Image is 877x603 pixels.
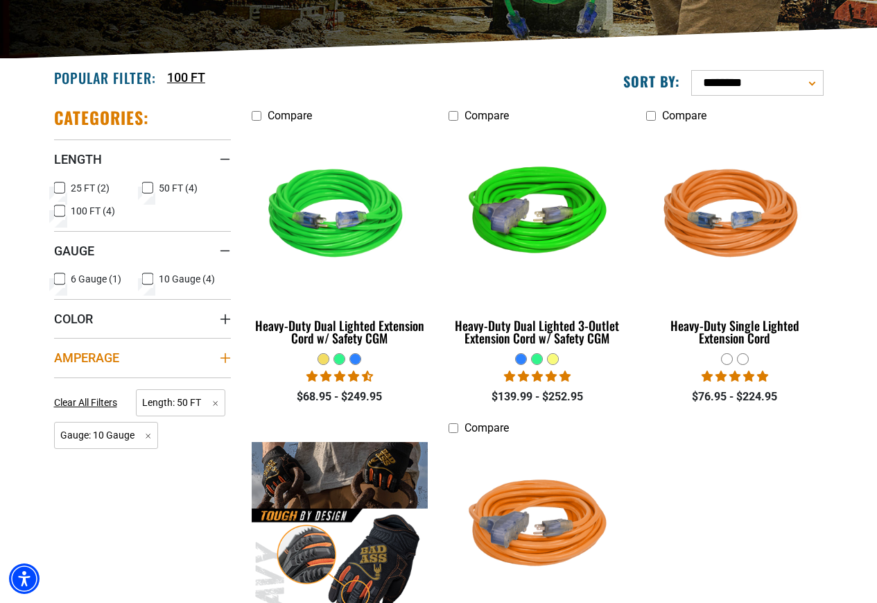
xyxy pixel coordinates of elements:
[159,274,215,284] span: 10 Gauge (4)
[449,319,625,344] div: Heavy-Duty Dual Lighted 3-Outlet Extension Cord w/ Safety CGM
[252,389,428,405] div: $68.95 - $249.95
[702,370,768,383] span: 5.00 stars
[450,136,625,296] img: neon green
[54,69,156,87] h2: Popular Filter:
[268,109,312,122] span: Compare
[464,109,509,122] span: Compare
[54,311,93,327] span: Color
[252,319,428,344] div: Heavy-Duty Dual Lighted Extension Cord w/ Safety CGM
[136,389,225,416] span: Length: 50 FT
[54,107,150,128] h2: Categories:
[504,370,571,383] span: 4.92 stars
[449,389,625,405] div: $139.99 - $252.95
[54,299,231,338] summary: Color
[54,338,231,377] summary: Amperage
[54,397,117,408] span: Clear All Filters
[159,183,198,193] span: 50 FT (4)
[646,129,823,353] a: orange Heavy-Duty Single Lighted Extension Cord
[54,422,159,449] span: Gauge: 10 Gauge
[136,396,225,409] a: Length: 50 FT
[449,129,625,353] a: neon green Heavy-Duty Dual Lighted 3-Outlet Extension Cord w/ Safety CGM
[71,183,110,193] span: 25 FT (2)
[54,243,94,259] span: Gauge
[54,350,119,366] span: Amperage
[646,389,823,405] div: $76.95 - $224.95
[71,274,121,284] span: 6 Gauge (1)
[54,231,231,270] summary: Gauge
[662,109,706,122] span: Compare
[252,129,428,353] a: green Heavy-Duty Dual Lighted Extension Cord w/ Safety CGM
[167,68,205,87] a: 100 FT
[623,72,680,90] label: Sort by:
[54,151,102,167] span: Length
[464,421,509,434] span: Compare
[54,139,231,178] summary: Length
[71,206,115,216] span: 100 FT (4)
[646,319,823,344] div: Heavy-Duty Single Lighted Extension Cord
[252,136,427,296] img: green
[648,136,822,296] img: orange
[54,428,159,441] a: Gauge: 10 Gauge
[9,563,40,594] div: Accessibility Menu
[306,370,373,383] span: 4.64 stars
[54,396,123,410] a: Clear All Filters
